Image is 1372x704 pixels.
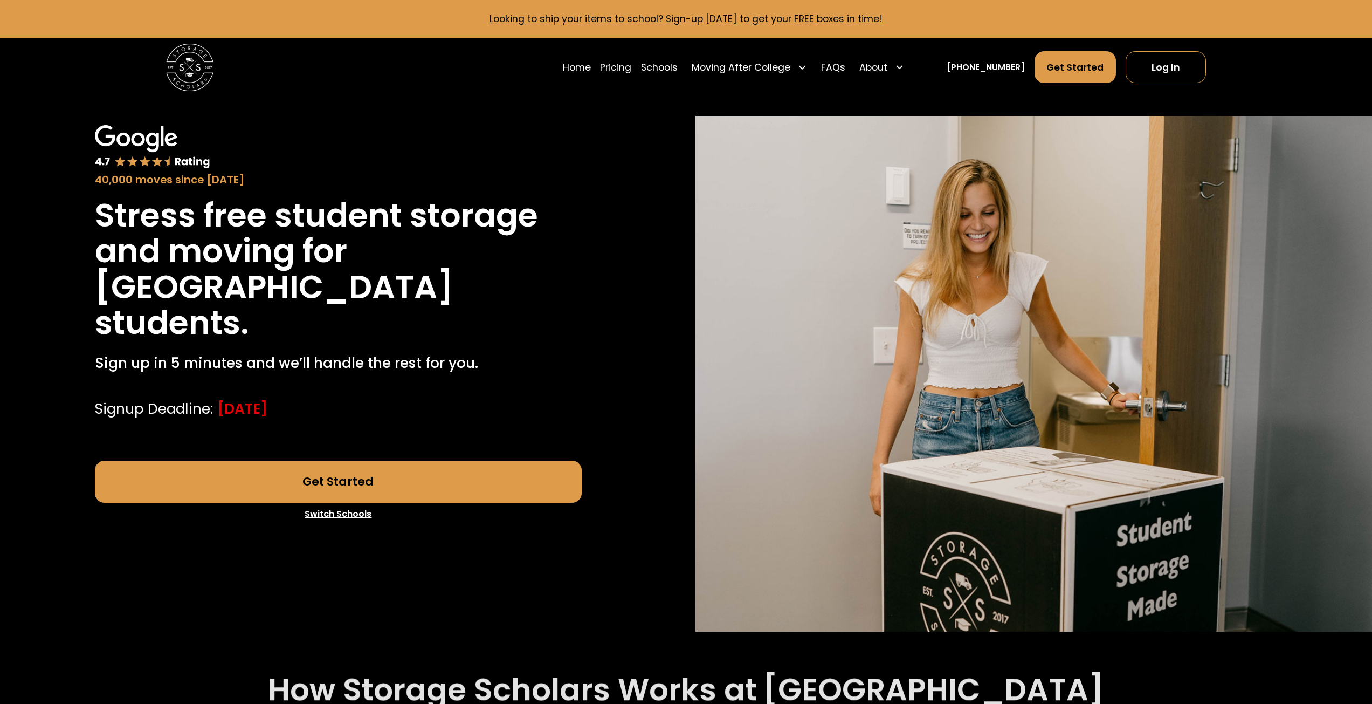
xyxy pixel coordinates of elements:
[217,398,267,419] div: [DATE]
[95,352,478,373] p: Sign up in 5 minutes and we’ll handle the rest for you.
[95,503,582,525] a: Switch Schools
[1035,51,1116,83] a: Get Started
[859,60,887,74] div: About
[489,12,883,25] a: Looking to ship your items to school? Sign-up [DATE] to get your FREE boxes in time!
[695,116,1372,632] img: Storage Scholars will have everything waiting for you in your room when you arrive to campus.
[95,461,582,503] a: Get Started
[687,51,811,84] div: Moving After College
[95,172,582,188] div: 40,000 moves since [DATE]
[692,60,790,74] div: Moving After College
[1126,51,1206,83] a: Log In
[947,61,1025,73] a: [PHONE_NUMBER]
[641,51,678,84] a: Schools
[95,305,249,340] h1: students.
[821,51,845,84] a: FAQs
[600,51,631,84] a: Pricing
[95,197,582,269] h1: Stress free student storage and moving for
[166,44,213,91] img: Storage Scholars main logo
[95,269,453,305] h1: [GEOGRAPHIC_DATA]
[855,51,909,84] div: About
[95,398,213,419] div: Signup Deadline:
[95,125,211,169] img: Google 4.7 star rating
[563,51,591,84] a: Home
